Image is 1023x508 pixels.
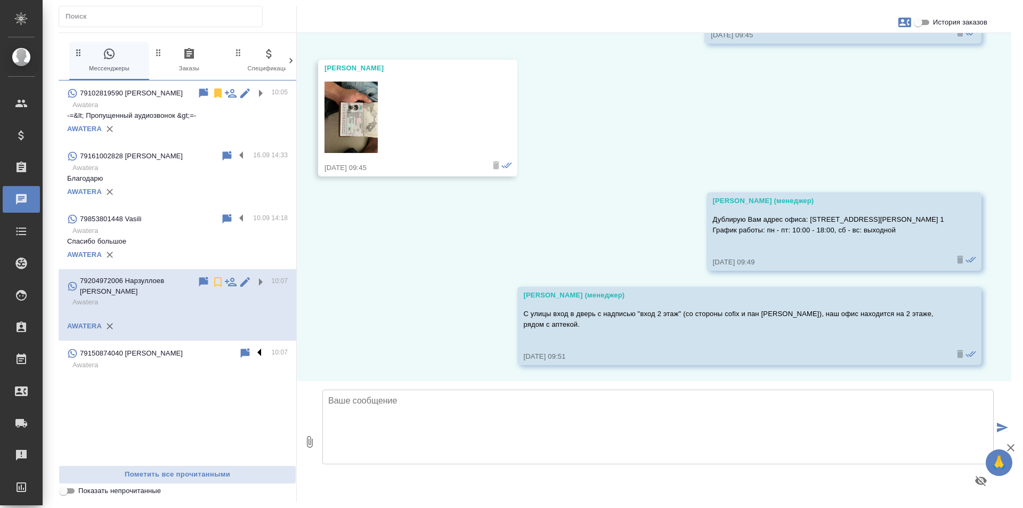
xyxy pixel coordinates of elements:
button: 🙏 [986,449,1012,476]
div: Редактировать контакт [239,276,251,288]
a: AWATERA [67,251,102,259]
div: [PERSON_NAME] (менеджер) [713,196,944,206]
button: Удалить привязку [102,247,118,263]
svg: Зажми и перетащи, чтобы поменять порядок вкладок [74,47,84,58]
button: Удалить привязку [102,184,118,200]
div: [DATE] 09:51 [524,351,945,362]
span: 🙏 [990,451,1008,474]
div: 79204972006 Нарзуллоев [PERSON_NAME]10:07AwateraAWATERA [59,269,296,341]
div: Подписать на чат другого [224,87,237,100]
p: 79102819590 [PERSON_NAME] [80,88,183,99]
svg: Отписаться [212,87,224,100]
div: 79102819590 [PERSON_NAME]10:05Awatera-=&lt; Пропущенный аудиозвонок &gt;=-AWATERA [59,80,296,143]
p: Awatera [72,297,288,308]
svg: Зажми и перетащи, чтобы поменять порядок вкладок [153,47,164,58]
a: AWATERA [67,188,102,196]
p: С улицы вход в дверь с надписью "вход 2 этаж" (со стороны cofix и пан [PERSON_NAME]), наш офис на... [524,309,945,330]
div: Подписать на чат другого [224,276,237,288]
button: Удалить привязку [102,121,118,137]
div: Пометить непрочитанным [197,276,210,288]
span: История заказов [933,17,987,28]
div: Пометить непрочитанным [239,347,251,360]
p: 79161002828 [PERSON_NAME] [80,151,183,162]
p: 79853801448 Vasili [80,214,141,224]
input: Поиск [66,9,262,24]
p: 10.09 14:18 [253,213,288,223]
div: [PERSON_NAME] (менеджер) [524,290,945,301]
span: Показать непрочитанные [78,486,161,496]
p: 10:07 [271,347,288,358]
p: Дублирую Вам адрес офиса: [STREET_ADDRESS][PERSON_NAME] 1 График работы: пн - пт: 10:00 - 18:00, ... [713,214,944,236]
span: Заказы [153,47,225,74]
p: Awatera [72,100,288,110]
a: AWATERA [67,125,102,133]
svg: Подписаться [212,276,224,288]
p: 79204972006 Нарзуллоев [PERSON_NAME] [80,276,197,297]
div: [PERSON_NAME] [324,63,480,74]
span: Пометить все прочитанными [64,469,290,481]
p: Awatera [72,163,288,173]
div: 79150874040 [PERSON_NAME]10:07Awatera [59,341,296,388]
p: -=&lt; Пропущенный аудиозвонок &gt;=- [67,110,288,121]
span: Спецификации [233,47,305,74]
p: Спасибо большое [67,236,288,247]
div: Редактировать контакт [239,87,251,100]
div: Пометить непрочитанным [197,87,210,100]
div: [DATE] 09:45 [324,163,480,173]
div: Пометить непрочитанным [221,150,233,163]
p: Awatera [72,225,288,236]
p: 10:07 [271,276,288,286]
div: [DATE] 09:45 [711,30,944,41]
button: Удалить привязку [102,318,118,334]
div: [DATE] 09:49 [713,257,944,268]
button: Заявки [892,10,918,35]
span: Мессенджеры [74,47,145,74]
p: 16.09 14:33 [253,150,288,160]
div: 79161002828 [PERSON_NAME]16.09 14:33AwateraБлагодарюAWATERA [59,143,296,206]
p: Awatera [72,360,288,370]
img: Thumbnail [324,82,378,153]
p: 10:05 [271,87,288,98]
button: Предпросмотр [968,468,994,494]
svg: Зажми и перетащи, чтобы поменять порядок вкладок [233,47,243,58]
p: Благодарю [67,173,288,184]
button: Пометить все прочитанными [59,465,296,484]
div: 79853801448 Vasili10.09 14:18AwateraСпасибо большоеAWATERA [59,206,296,269]
a: AWATERA [67,322,102,330]
p: 79150874040 [PERSON_NAME] [80,348,183,359]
